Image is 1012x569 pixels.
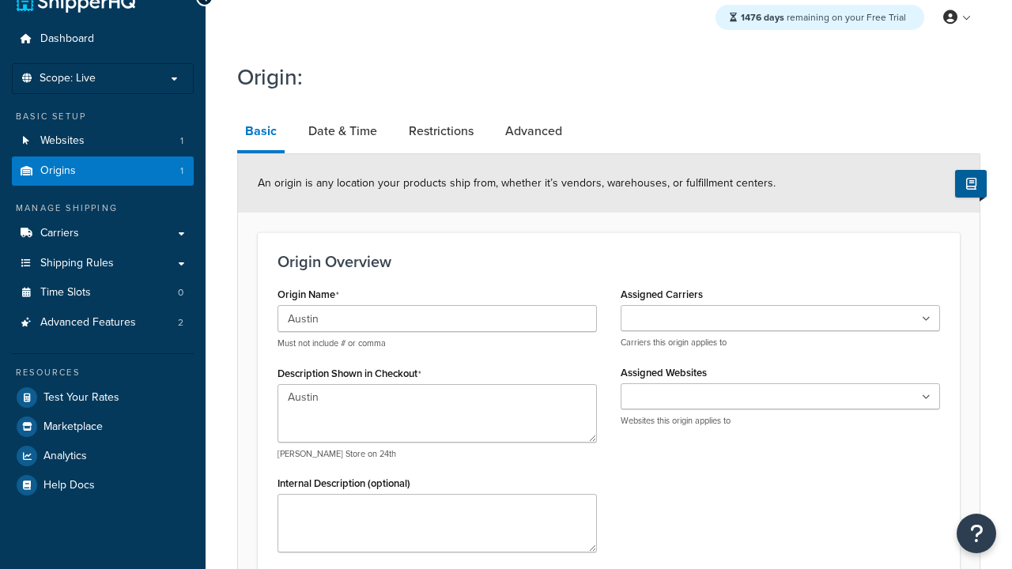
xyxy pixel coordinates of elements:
[40,316,136,330] span: Advanced Features
[955,170,987,198] button: Show Help Docs
[12,249,194,278] a: Shipping Rules
[12,442,194,470] a: Analytics
[12,471,194,499] a: Help Docs
[12,219,194,248] a: Carriers
[237,62,961,92] h1: Origin:
[40,32,94,46] span: Dashboard
[12,308,194,337] li: Advanced Features
[40,72,96,85] span: Scope: Live
[12,202,194,215] div: Manage Shipping
[741,10,784,24] strong: 1476 days
[621,337,940,349] p: Carriers this origin applies to
[180,134,183,148] span: 1
[12,308,194,337] a: Advanced Features2
[278,253,940,270] h3: Origin Overview
[12,126,194,156] li: Websites
[178,286,183,300] span: 0
[12,278,194,307] li: Time Slots
[43,450,87,463] span: Analytics
[278,477,410,489] label: Internal Description (optional)
[258,175,776,191] span: An origin is any location your products ship from, whether it’s vendors, warehouses, or fulfillme...
[40,164,76,178] span: Origins
[621,415,940,427] p: Websites this origin applies to
[12,110,194,123] div: Basic Setup
[12,24,194,54] a: Dashboard
[43,420,103,434] span: Marketplace
[621,288,703,300] label: Assigned Carriers
[957,514,996,553] button: Open Resource Center
[278,367,421,380] label: Description Shown in Checkout
[12,366,194,379] div: Resources
[40,227,79,240] span: Carriers
[237,112,285,153] a: Basic
[278,384,597,443] textarea: Austin
[40,286,91,300] span: Time Slots
[12,413,194,441] a: Marketplace
[12,383,194,412] a: Test Your Rates
[621,367,707,379] label: Assigned Websites
[278,448,597,460] p: [PERSON_NAME] Store on 24th
[741,10,906,24] span: remaining on your Free Trial
[40,257,114,270] span: Shipping Rules
[497,112,570,150] a: Advanced
[300,112,385,150] a: Date & Time
[278,288,339,301] label: Origin Name
[12,156,194,186] li: Origins
[40,134,85,148] span: Websites
[43,479,95,492] span: Help Docs
[43,391,119,405] span: Test Your Rates
[278,337,597,349] p: Must not include # or comma
[180,164,183,178] span: 1
[12,278,194,307] a: Time Slots0
[12,126,194,156] a: Websites1
[401,112,481,150] a: Restrictions
[178,316,183,330] span: 2
[12,156,194,186] a: Origins1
